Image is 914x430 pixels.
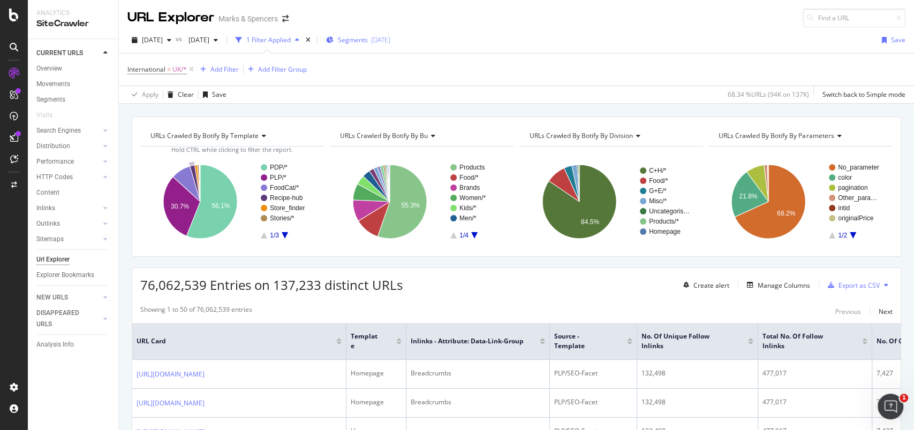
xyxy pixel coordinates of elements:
[459,194,486,202] text: Women/*
[351,368,402,378] div: Homepage
[641,332,732,351] span: No. of Unique Follow Inlinks
[36,18,110,30] div: SiteCrawler
[36,94,65,105] div: Segments
[519,155,701,248] svg: A chart.
[231,32,304,49] button: 1 Filter Applied
[36,254,111,265] a: Url Explorer
[459,164,485,171] text: Products
[36,218,100,229] a: Outlinks
[36,110,63,121] a: Visits
[142,35,163,44] span: 2025 Sep. 20th
[351,397,402,407] div: Homepage
[693,281,729,290] div: Create alert
[716,127,883,144] h4: URLs Crawled By Botify By parameters
[36,125,100,136] a: Search Engines
[649,197,667,205] text: Misc/*
[340,131,428,140] span: URLs Crawled By Botify By bu
[879,307,893,316] div: Next
[36,141,100,152] a: Distribution
[728,90,809,99] div: 68.34 % URLs ( 94K on 137K )
[270,184,299,191] text: FoodCat/*
[218,13,278,24] div: Marks & Spencers
[649,177,668,185] text: Food/*
[270,232,279,239] text: 1/3
[838,204,850,212] text: intid
[36,339,74,350] div: Analysis Info
[36,203,100,214] a: Inlinks
[641,368,753,378] div: 132,498
[36,234,100,245] a: Sitemaps
[338,35,368,44] span: Segments
[150,131,259,140] span: URLs Crawled By Botify By template
[762,332,846,351] span: Total No. of Follow Inlinks
[127,32,176,49] button: [DATE]
[878,32,905,49] button: Save
[36,292,68,303] div: NEW URLS
[777,209,795,217] text: 68.2%
[322,32,395,49] button: Segments[DATE]
[459,214,477,222] text: Men/*
[330,155,511,248] div: A chart.
[184,35,209,44] span: 2025 Jul. 31st
[838,184,867,191] text: pagination
[140,276,403,294] span: 76,062,539 Entries on 137,233 distinct URLs
[835,305,861,318] button: Previous
[196,63,239,76] button: Add Filter
[838,214,873,222] text: originalPrice
[649,208,690,215] text: Uncategoris…
[36,270,111,281] a: Explorer Bookmarks
[36,79,70,90] div: Movements
[36,308,100,330] a: DISAPPEARED URLS
[554,368,632,378] div: PLP/SEO-Facet
[36,156,74,167] div: Performance
[36,308,90,330] div: DISAPPEARED URLS
[36,48,100,59] a: CURRENT URLS
[127,86,158,103] button: Apply
[142,90,158,99] div: Apply
[270,194,303,202] text: Recipe-hub
[838,164,879,171] text: No_parameter
[649,167,667,174] text: C+H/*
[351,332,380,351] span: Template
[838,194,877,202] text: Other_para…
[304,35,313,45] div: times
[270,174,286,181] text: PLP/*
[679,277,729,294] button: Create alert
[270,164,288,171] text: PDP/*
[878,394,903,419] iframe: Intercom live chat
[137,336,334,346] span: URL Card
[527,127,694,144] h4: URLs Crawled By Botify By division
[371,35,390,44] div: [DATE]
[171,145,293,153] span: Hold CTRL while clicking to filter the report.
[743,279,810,291] button: Manage Columns
[270,214,294,222] text: Stories/*
[36,254,70,265] div: Url Explorer
[36,9,110,18] div: Analytics
[36,187,111,198] a: Content
[258,65,307,74] div: Add Filter Group
[818,86,905,103] button: Switch back to Simple mode
[554,397,632,407] div: PLP/SEO-Facet
[36,234,64,245] div: Sitemaps
[822,90,905,99] div: Switch back to Simple mode
[244,63,307,76] button: Add Filter Group
[838,174,852,181] text: color
[36,125,81,136] div: Search Engines
[210,65,239,74] div: Add Filter
[824,277,880,294] button: Export as CSV
[530,131,633,140] span: URLs Crawled By Botify By division
[803,9,905,27] input: Find a URL
[762,397,867,407] div: 477,017
[140,155,322,248] svg: A chart.
[641,397,753,407] div: 132,498
[459,232,469,239] text: 1/4
[178,90,194,99] div: Clear
[719,131,834,140] span: URLs Crawled By Botify By parameters
[36,187,59,198] div: Content
[36,110,52,121] div: Visits
[36,63,111,74] a: Overview
[649,218,679,225] text: Products/*
[708,155,890,248] div: A chart.
[270,204,305,212] text: Store_finder
[891,35,905,44] div: Save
